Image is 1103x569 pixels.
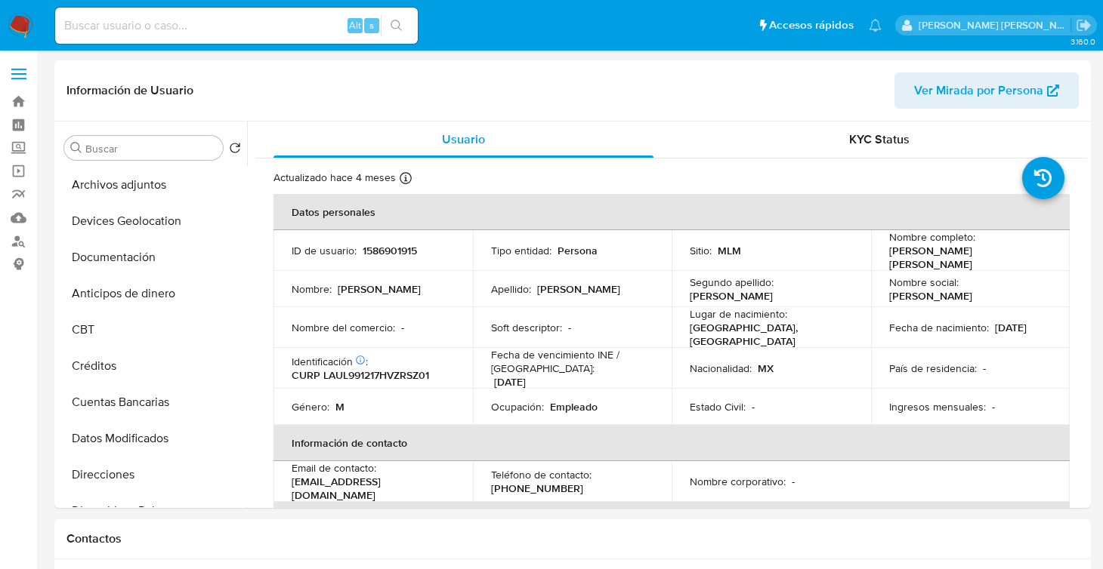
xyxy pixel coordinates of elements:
[66,531,1079,546] h1: Contactos
[292,475,449,502] p: [EMAIL_ADDRESS][DOMAIN_NAME]
[919,18,1071,32] p: brenda.morenoreyes@mercadolibre.com.mx
[335,400,344,414] p: M
[292,461,376,475] p: Email de contacto :
[491,481,583,495] p: [PHONE_NUMBER]
[690,321,847,348] p: [GEOGRAPHIC_DATA], [GEOGRAPHIC_DATA]
[690,289,773,303] p: [PERSON_NAME]
[58,348,247,384] button: Créditos
[568,321,571,334] p: -
[491,321,562,334] p: Soft descriptor :
[690,475,786,488] p: Nombre corporativo :
[889,321,989,334] p: Fecha de nacimiento :
[85,142,217,155] input: Buscar
[491,348,654,375] p: Fecha de vencimiento INE / [GEOGRAPHIC_DATA] :
[66,83,193,98] h1: Información de Usuario
[273,502,1070,538] th: Verificación y cumplimiento
[992,400,995,414] p: -
[769,17,854,33] span: Accesos rápidos
[58,275,247,312] button: Anticipos de dinero
[494,375,526,389] p: [DATE]
[491,400,544,414] p: Ocupación :
[889,400,986,414] p: Ingresos mensuales :
[718,244,741,257] p: MLM
[401,321,404,334] p: -
[1076,17,1092,33] a: Salir
[273,194,1070,230] th: Datos personales
[55,16,418,35] input: Buscar usuario o caso...
[914,72,1043,109] span: Ver Mirada por Persona
[273,425,1070,461] th: Información de contacto
[58,167,247,203] button: Archivos adjuntos
[229,142,241,158] button: Volver al orden por defecto
[792,475,795,488] p: -
[752,400,755,414] p: -
[889,230,975,244] p: Nombre completo :
[292,400,329,414] p: Género :
[58,457,247,493] button: Direcciones
[889,361,977,375] p: País de residencia :
[338,282,421,296] p: [PERSON_NAME]
[292,244,357,257] p: ID de usuario :
[292,368,429,382] p: CURP LAUL991217HVZRSZ01
[690,275,774,289] p: Segundo apellido :
[491,468,592,481] p: Teléfono de contacto :
[58,420,247,457] button: Datos Modificados
[894,72,1079,109] button: Ver Mirada por Persona
[869,19,882,32] a: Notificaciones
[995,321,1027,334] p: [DATE]
[58,493,247,529] button: Dispositivos Point
[889,275,959,289] p: Nombre social :
[363,244,417,257] p: 1586901915
[58,203,247,239] button: Devices Geolocation
[491,282,531,296] p: Apellido :
[491,244,551,257] p: Tipo entidad :
[849,131,910,148] span: KYC Status
[58,239,247,275] button: Documentación
[758,361,774,375] p: MX
[550,400,598,414] p: Empleado
[690,244,712,257] p: Sitio :
[70,142,82,154] button: Buscar
[292,282,332,296] p: Nombre :
[369,18,374,32] span: s
[292,355,368,368] p: Identificación :
[889,244,1046,271] p: [PERSON_NAME] [PERSON_NAME]
[58,384,247,420] button: Cuentas Bancarias
[273,171,396,185] p: Actualizado hace 4 meses
[889,289,972,303] p: [PERSON_NAME]
[690,361,752,375] p: Nacionalidad :
[537,282,620,296] p: [PERSON_NAME]
[558,244,598,257] p: Persona
[690,400,746,414] p: Estado Civil :
[983,361,986,375] p: -
[442,131,485,148] span: Usuario
[292,321,395,334] p: Nombre del comercio :
[58,312,247,348] button: CBT
[349,18,361,32] span: Alt
[690,307,787,321] p: Lugar de nacimiento :
[381,15,412,36] button: search-icon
